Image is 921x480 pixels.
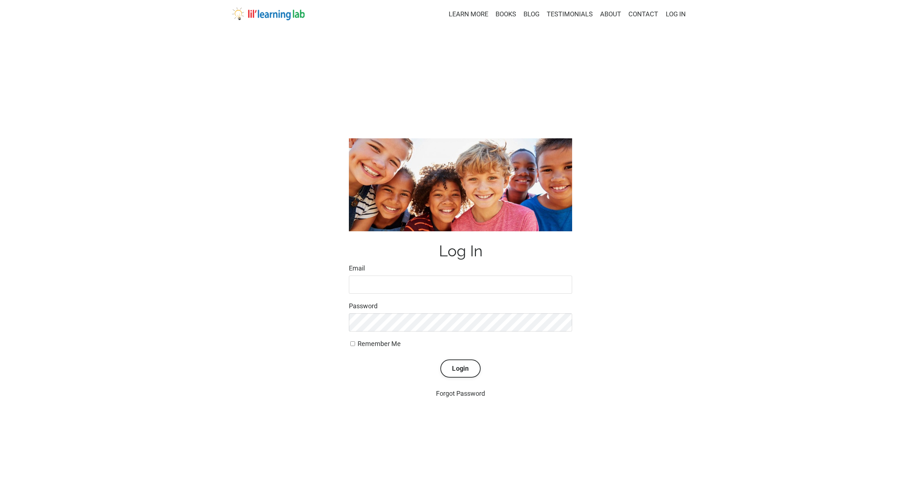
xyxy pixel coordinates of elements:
a: BLOG [523,9,539,20]
img: lil' learning lab [232,7,305,20]
label: Password [349,301,572,312]
a: LOG IN [666,10,686,18]
label: Email [349,263,572,274]
a: ABOUT [600,9,621,20]
a: BOOKS [496,9,516,20]
a: LEARN MORE [449,9,488,20]
a: CONTACT [628,9,658,20]
h1: Log In [349,242,572,260]
input: Remember Me [350,341,355,346]
a: TESTIMONIALS [547,9,593,20]
button: Login [440,359,480,378]
span: Remember Me [358,340,401,347]
a: Forgot Password [436,390,485,397]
